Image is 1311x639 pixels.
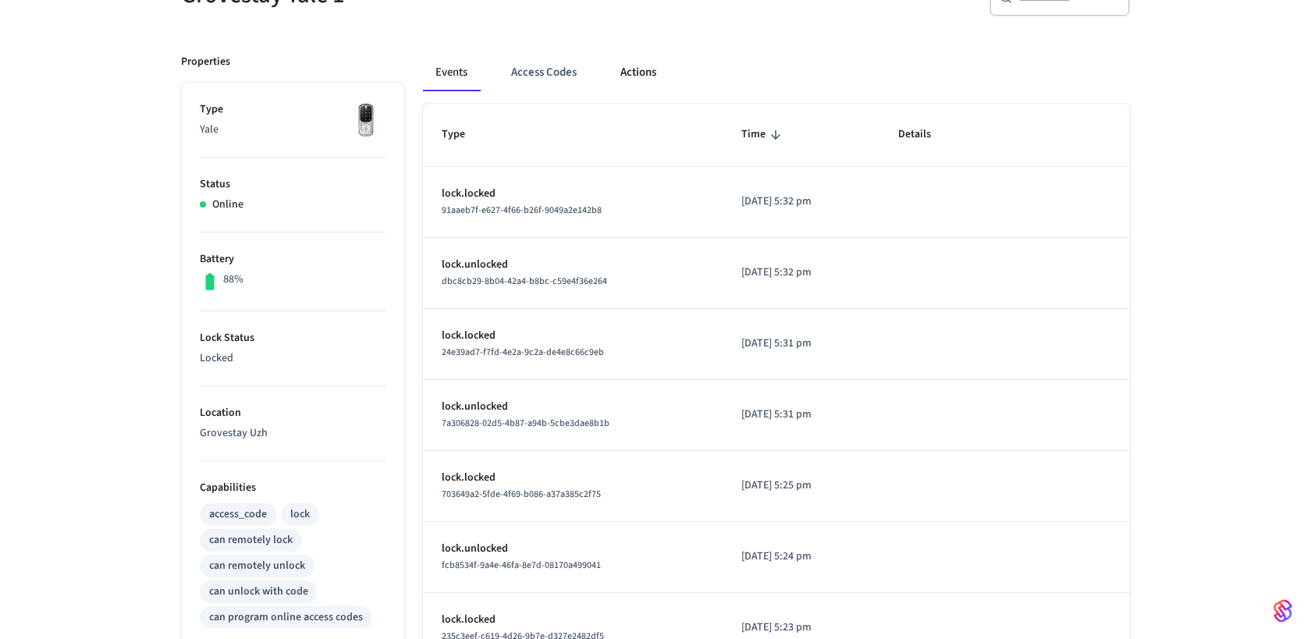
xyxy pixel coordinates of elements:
[898,122,951,147] span: Details
[741,548,861,565] p: [DATE] 5:24 pm
[442,122,485,147] span: Type
[200,122,385,138] p: Yale
[442,257,704,273] p: lock.unlocked
[200,330,385,346] p: Lock Status
[1274,598,1292,623] img: SeamLogoGradient.69752ec5.svg
[442,417,609,430] span: 7a306828-02d5-4b87-a94b-5cbe3dae8b1b
[209,506,267,523] div: access_code
[442,612,704,628] p: lock.locked
[442,186,704,202] p: lock.locked
[200,405,385,421] p: Location
[209,609,363,626] div: can program online access codes
[290,506,310,523] div: lock
[209,584,308,600] div: can unlock with code
[608,54,669,91] button: Actions
[741,335,861,352] p: [DATE] 5:31 pm
[200,101,385,118] p: Type
[741,264,861,281] p: [DATE] 5:32 pm
[423,54,480,91] button: Events
[200,350,385,367] p: Locked
[212,197,243,213] p: Online
[442,204,602,217] span: 91aaeb7f-e627-4f66-b26f-9049a2e142b8
[442,328,704,344] p: lock.locked
[499,54,589,91] button: Access Codes
[442,470,704,486] p: lock.locked
[741,619,861,636] p: [DATE] 5:23 pm
[442,399,704,415] p: lock.unlocked
[181,54,230,70] p: Properties
[223,272,243,288] p: 88%
[209,558,305,574] div: can remotely unlock
[200,251,385,268] p: Battery
[442,541,704,557] p: lock.unlocked
[200,480,385,496] p: Capabilities
[209,532,293,548] div: can remotely lock
[741,193,861,210] p: [DATE] 5:32 pm
[442,488,601,501] span: 703649a2-5fde-4f69-b086-a37a385c2f75
[442,346,604,359] span: 24e39ad7-f7fd-4e2a-9c2a-de4e8c66c9eb
[741,122,786,147] span: Time
[442,275,607,288] span: dbc8cb29-8b04-42a4-b8bc-c59e4f36e264
[200,425,385,442] p: Grovestay Uzh
[423,54,1130,91] div: ant example
[200,176,385,193] p: Status
[442,559,601,572] span: fcb8534f-9a4e-46fa-8e7d-08170a499041
[741,477,861,494] p: [DATE] 5:25 pm
[741,406,861,423] p: [DATE] 5:31 pm
[346,101,385,140] img: Yale Assure Touchscreen Wifi Smart Lock, Satin Nickel, Front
